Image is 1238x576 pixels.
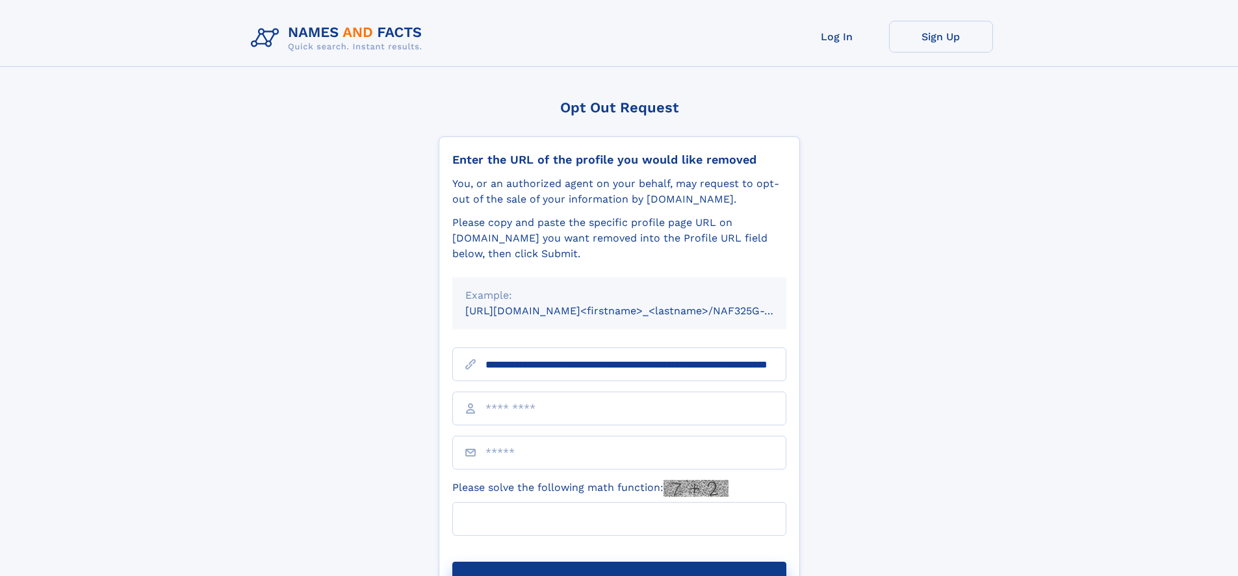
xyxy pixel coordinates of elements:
[785,21,889,53] a: Log In
[889,21,993,53] a: Sign Up
[452,480,729,497] label: Please solve the following math function:
[452,153,786,167] div: Enter the URL of the profile you would like removed
[452,176,786,207] div: You, or an authorized agent on your behalf, may request to opt-out of the sale of your informatio...
[246,21,433,56] img: Logo Names and Facts
[465,305,811,317] small: [URL][DOMAIN_NAME]<firstname>_<lastname>/NAF325G-xxxxxxxx
[452,215,786,262] div: Please copy and paste the specific profile page URL on [DOMAIN_NAME] you want removed into the Pr...
[465,288,773,303] div: Example:
[439,99,800,116] div: Opt Out Request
